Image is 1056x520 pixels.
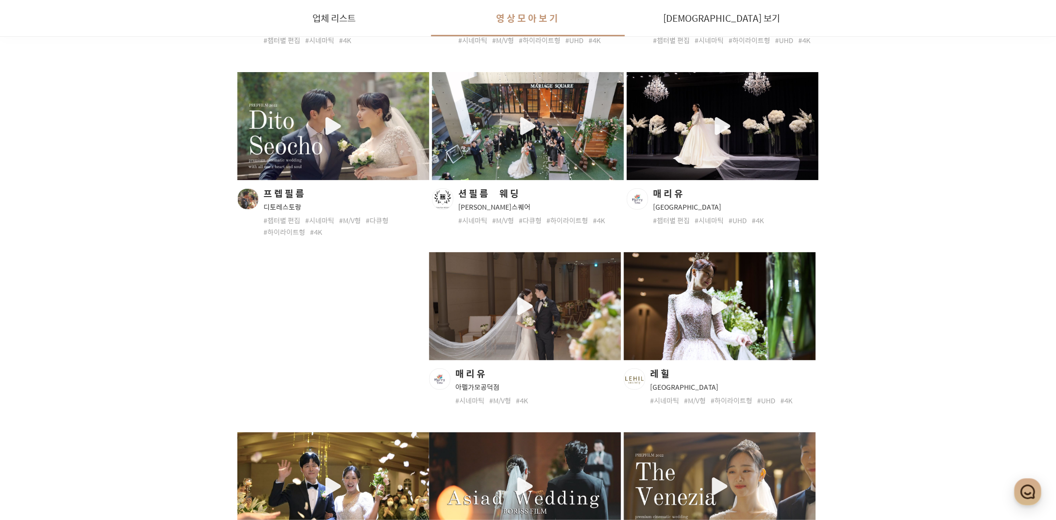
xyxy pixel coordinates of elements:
span: #4K [798,35,810,45]
button: 프렙필름디토레스토랑#챕터별 편집#시네마틱#M/V형#다큐형#하이라이트형#4K [237,72,429,237]
span: #4K [589,35,601,45]
span: #시네마틱 [650,396,679,405]
span: 매리유 [653,186,685,200]
span: #시네마틱 [695,35,724,45]
span: #4K [310,227,322,237]
span: #4K [752,215,764,225]
span: [GEOGRAPHIC_DATA] [653,202,819,212]
span: #UHD [757,396,776,405]
span: #하이라이트형 [519,35,560,45]
span: #UHD [775,35,793,45]
span: #하이라이트형 [729,35,770,45]
span: #시네마틱 [458,215,487,225]
span: #UHD [729,215,747,225]
span: #4K [339,35,351,45]
span: #시네마틱 [458,35,487,45]
span: #M/V형 [684,396,706,405]
a: 대화 [64,307,125,331]
span: #하이라이트형 [546,215,588,225]
span: #다큐형 [519,215,542,225]
span: #시네마틱 [305,35,334,45]
span: #4K [780,396,792,405]
span: #챕터별 편집 [653,35,690,45]
span: #4K [593,215,605,225]
span: #M/V형 [489,396,511,405]
span: #시네마틱 [695,215,724,225]
span: #시네마틱 [305,215,334,225]
span: 홈 [31,321,36,329]
span: #하이라이트형 [264,227,305,237]
span: #M/V형 [492,35,514,45]
span: 프렙필름 [264,186,306,200]
span: 매리유 [455,367,487,380]
span: #챕터별 편집 [653,215,690,225]
span: #UHD [565,35,584,45]
span: 아펠가모공덕점 [455,382,621,392]
span: #시네마틱 [455,396,484,405]
button: 션필름 웨딩[PERSON_NAME]스퀘어#시네마틱#M/V형#다큐형#하이라이트형#4K [432,72,624,225]
a: 홈 [3,307,64,331]
span: [PERSON_NAME]스퀘어 [458,202,624,212]
a: 설정 [125,307,186,331]
span: [GEOGRAPHIC_DATA] [650,382,816,392]
span: #M/V형 [339,215,361,225]
span: #4K [516,396,528,405]
span: #하이라이트형 [711,396,752,405]
span: #챕터별 편집 [264,215,300,225]
span: 설정 [150,321,161,329]
span: 션필름 웨딩 [458,186,521,200]
button: 매리유아펠가모공덕점#시네마틱#M/V형#4K [429,252,621,405]
span: 디토레스토랑 [264,202,429,212]
span: #M/V형 [492,215,514,225]
span: 레힐 [650,367,671,380]
span: #다큐형 [366,215,388,225]
button: 레힐[GEOGRAPHIC_DATA]#시네마틱#M/V형#하이라이트형#UHD#4K [624,252,816,405]
button: 매리유[GEOGRAPHIC_DATA]#챕터별 편집#시네마틱#UHD#4K [627,72,819,225]
span: #챕터별 편집 [264,35,300,45]
span: 대화 [89,322,100,330]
